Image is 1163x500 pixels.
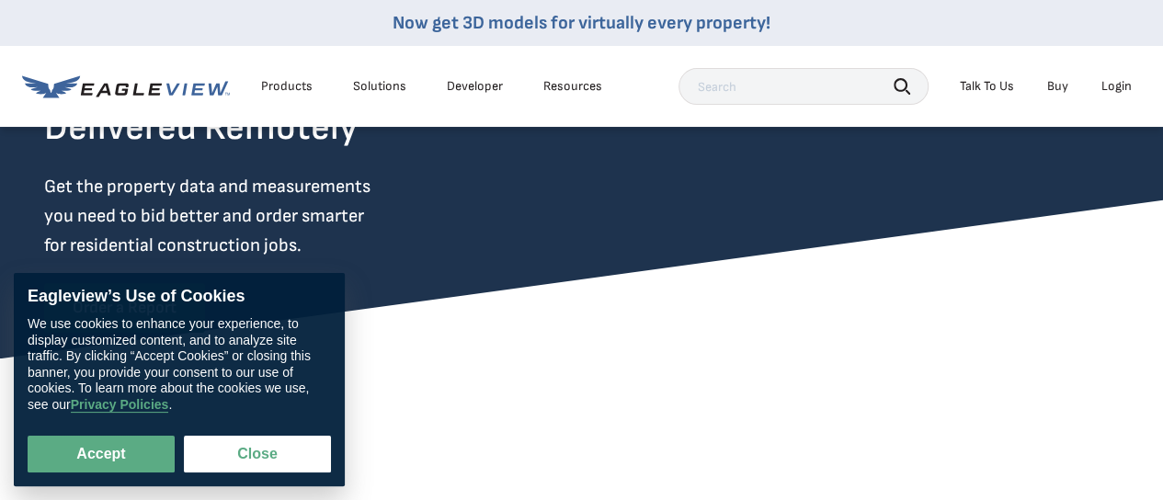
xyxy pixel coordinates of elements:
a: Developer [447,78,503,95]
a: Buy [1047,78,1068,95]
a: Privacy Policies [71,397,169,413]
div: Resources [543,78,602,95]
div: Products [261,78,313,95]
div: We use cookies to enhance your experience, to display customized content, and to analyze site tra... [28,316,331,413]
p: Get the property data and measurements you need to bid better and order smarter for residential c... [44,172,447,260]
button: Close [184,436,331,472]
div: Login [1101,78,1132,95]
div: Talk To Us [960,78,1014,95]
input: Search [678,68,929,105]
div: Solutions [353,78,406,95]
button: Accept [28,436,175,472]
div: Eagleview’s Use of Cookies [28,287,331,307]
a: Now get 3D models for virtually every property! [393,12,770,34]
